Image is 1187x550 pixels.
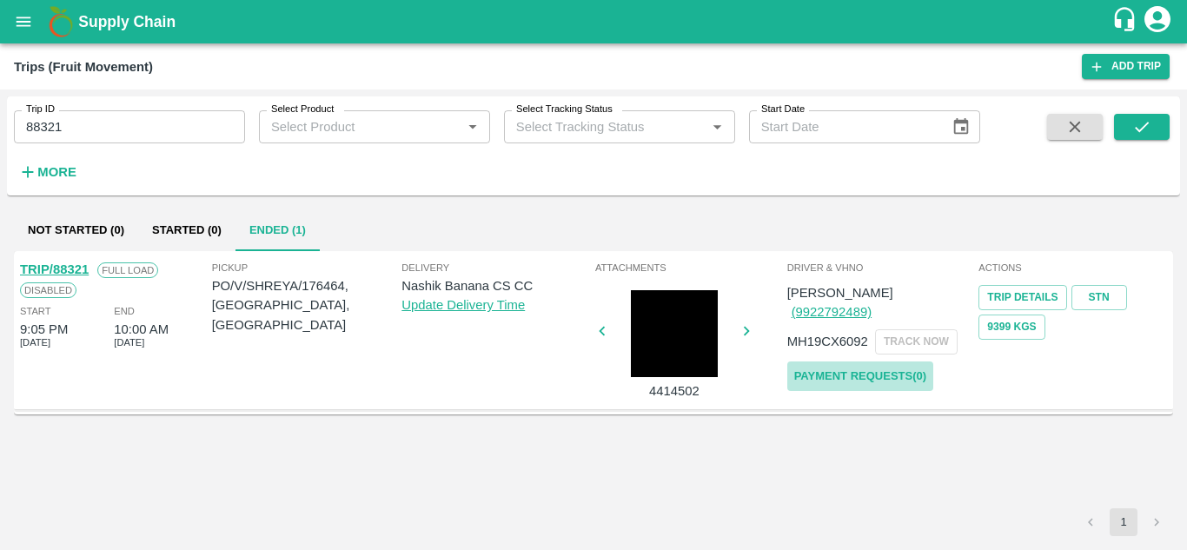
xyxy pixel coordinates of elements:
div: 10:00 AM [114,320,169,339]
span: Start [20,303,50,319]
input: Start Date [749,110,938,143]
span: [DATE] [114,335,144,350]
a: Payment Requests(0) [787,361,933,392]
a: TRIP/88321 [20,262,89,276]
b: Supply Chain [78,13,176,30]
a: Add Trip [1082,54,1170,79]
button: Choose date [945,110,978,143]
button: Open [461,116,484,138]
button: Open [706,116,728,138]
span: Disabled [20,282,76,298]
span: Actions [978,260,1167,275]
p: 4414502 [609,381,739,401]
a: Update Delivery Time [401,298,525,312]
span: Delivery [401,260,592,275]
label: Select Tracking Status [516,103,613,116]
a: STN [1071,285,1127,310]
span: [PERSON_NAME] [787,286,893,300]
p: MH19CX6092 [787,332,868,351]
input: Enter Trip ID [14,110,245,143]
label: Trip ID [26,103,55,116]
strong: More [37,165,76,179]
button: open drawer [3,2,43,42]
button: 9399 Kgs [978,315,1044,340]
button: More [14,157,81,187]
div: customer-support [1111,6,1142,37]
a: (9922792489) [792,305,872,319]
img: logo [43,4,78,39]
span: Attachments [595,260,784,275]
label: Start Date [761,103,805,116]
p: PO/V/SHREYA/176464, [GEOGRAPHIC_DATA], [GEOGRAPHIC_DATA] [212,276,402,335]
a: Trip Details [978,285,1066,310]
span: [DATE] [20,335,50,350]
label: Select Product [271,103,334,116]
div: Trips (Fruit Movement) [14,56,153,78]
input: Select Tracking Status [509,116,679,138]
button: Started (0) [138,209,235,251]
a: Supply Chain [78,10,1111,34]
button: Not Started (0) [14,209,138,251]
input: Select Product [264,116,456,138]
span: Pickup [212,260,402,275]
div: 9:05 PM [20,320,68,339]
span: Full Load [97,262,158,278]
span: Driver & VHNo [787,260,976,275]
div: account of current user [1142,3,1173,40]
span: End [114,303,135,319]
nav: pagination navigation [1074,508,1173,536]
p: Nashik Banana CS CC [401,276,592,295]
button: page 1 [1110,508,1137,536]
button: Ended (1) [235,209,320,251]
